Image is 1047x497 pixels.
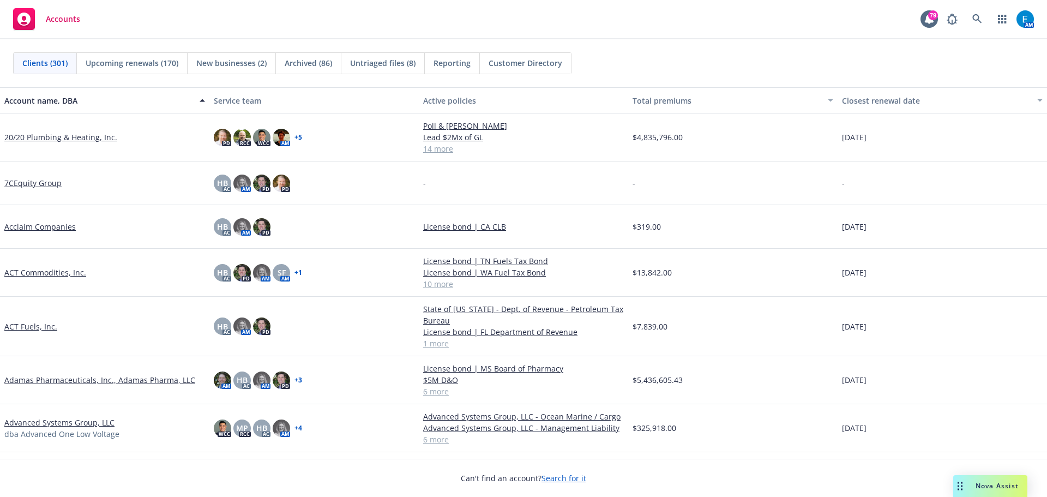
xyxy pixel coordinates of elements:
span: Customer Directory [489,57,562,69]
span: HB [256,422,267,434]
span: [DATE] [842,374,867,386]
a: Accounts [9,4,85,34]
img: photo [233,218,251,236]
img: photo [233,175,251,192]
img: photo [273,420,290,437]
a: 1 more [423,338,624,349]
a: Search [966,8,988,30]
img: photo [253,129,270,146]
span: [DATE] [842,131,867,143]
span: Archived (86) [285,57,332,69]
span: $319.00 [633,221,661,232]
span: - [842,177,845,189]
img: photo [233,129,251,146]
span: Reporting [434,57,471,69]
a: + 4 [294,425,302,432]
a: Advanced Systems Group, LLC - Management Liability [423,422,624,434]
span: HB [217,177,228,189]
span: [DATE] [842,267,867,278]
img: photo [273,372,290,389]
img: photo [214,129,231,146]
a: $5M D&O [423,374,624,386]
a: Advanced Systems Group, LLC - Ocean Marine / Cargo [423,411,624,422]
div: Closest renewal date [842,95,1031,106]
span: $4,835,796.00 [633,131,683,143]
a: License bond | CA CLB [423,221,624,232]
span: HB [217,267,228,278]
img: photo [233,264,251,282]
span: Nova Assist [976,481,1019,490]
span: Untriaged files (8) [350,57,416,69]
div: Active policies [423,95,624,106]
span: New businesses (2) [196,57,267,69]
a: Switch app [991,8,1013,30]
a: Advanced Systems Group, LLC [4,417,115,428]
a: ACT Commodities, Inc. [4,267,86,278]
img: photo [253,218,270,236]
img: photo [253,264,270,282]
a: + 1 [294,270,302,276]
img: photo [233,318,251,335]
span: HB [237,374,248,386]
div: Drag to move [953,475,967,497]
a: Acclaim Companies [4,221,76,232]
span: - [633,177,635,189]
a: License bond | WA Fuel Tax Bond [423,267,624,278]
div: 79 [928,10,938,20]
a: 6 more [423,434,624,445]
a: License bond | TN Fuels Tax Bond [423,255,624,267]
a: Report a Bug [941,8,963,30]
button: Closest renewal date [838,87,1047,113]
a: Lead $2Mx of GL [423,131,624,143]
a: + 5 [294,134,302,141]
a: State of [US_STATE] - Dept. of Revenue - Petroleum Tax Bureau [423,303,624,326]
a: 6 more [423,386,624,397]
a: + 3 [294,377,302,384]
span: $7,839.00 [633,321,667,332]
button: Active policies [419,87,628,113]
img: photo [253,372,270,389]
a: ACT Fuels, Inc. [4,321,57,332]
span: $13,842.00 [633,267,672,278]
span: [DATE] [842,321,867,332]
div: Account name, DBA [4,95,193,106]
a: License bond | MS Board of Pharmacy [423,363,624,374]
span: SF [278,267,286,278]
span: HB [217,221,228,232]
img: photo [253,318,270,335]
span: Upcoming renewals (170) [86,57,178,69]
button: Total premiums [628,87,838,113]
img: photo [214,420,231,437]
a: Search for it [541,473,586,483]
a: 20/20 Plumbing & Heating, Inc. [4,131,117,143]
div: Total premiums [633,95,821,106]
a: Poll & [PERSON_NAME] [423,120,624,131]
span: [DATE] [842,422,867,434]
span: dba Advanced One Low Voltage [4,428,119,440]
span: Accounts [46,15,80,23]
span: $5,436,605.43 [633,374,683,386]
a: 14 more [423,143,624,154]
span: - [423,177,426,189]
span: Clients (301) [22,57,68,69]
div: Service team [214,95,414,106]
span: HB [217,321,228,332]
img: photo [273,175,290,192]
a: Adamas Pharmaceuticals, Inc., Adamas Pharma, LLC [4,374,195,386]
span: [DATE] [842,221,867,232]
img: photo [253,175,270,192]
a: License bond | FL Department of Revenue [423,326,624,338]
a: 10 more [423,278,624,290]
button: Service team [209,87,419,113]
span: $325,918.00 [633,422,676,434]
a: 7CEquity Group [4,177,62,189]
span: Can't find an account? [461,472,586,484]
img: photo [1016,10,1034,28]
span: MP [236,422,248,434]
